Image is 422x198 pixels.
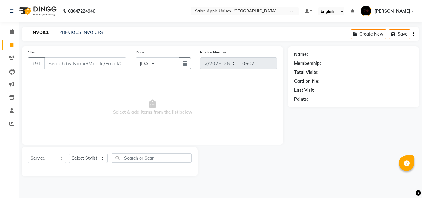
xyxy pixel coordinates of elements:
[28,77,277,138] span: Select & add items from the list below
[294,51,308,58] div: Name:
[44,57,126,69] input: Search by Name/Mobile/Email/Code
[28,49,38,55] label: Client
[29,27,52,38] a: INVOICE
[294,87,315,94] div: Last Visit:
[68,2,95,20] b: 08047224946
[294,69,319,76] div: Total Visits:
[351,29,386,39] button: Create New
[16,2,58,20] img: logo
[112,153,192,163] input: Search or Scan
[389,29,410,39] button: Save
[200,49,227,55] label: Invoice Number
[294,60,321,67] div: Membership:
[361,6,371,16] img: Kajol
[136,49,144,55] label: Date
[294,96,308,103] div: Points:
[28,57,45,69] button: +91
[374,8,410,15] span: [PERSON_NAME]
[59,30,103,35] a: PREVIOUS INVOICES
[294,78,319,85] div: Card on file:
